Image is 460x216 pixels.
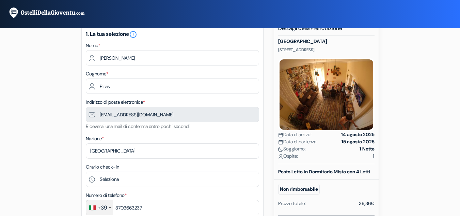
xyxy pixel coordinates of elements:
label: Numero di telefono [86,192,127,199]
strong: 14 agosto 2025 [341,131,375,138]
input: Inserisci il nome [86,50,259,66]
label: Orario check-in [86,163,119,171]
label: Nazione [86,135,104,142]
i: error_outline [129,30,137,39]
strong: 1 Notte [360,145,375,153]
div: Prezzo totale: [278,200,306,207]
h5: Dettagli della Prenotazione [278,25,375,36]
h5: [GEOGRAPHIC_DATA] [278,39,375,44]
div: 36,36€ [359,200,375,207]
strong: 15 agosto 2025 [342,138,375,145]
a: error_outline [129,30,137,38]
span: Data di partenza: [278,138,317,145]
img: calendar.svg [278,140,283,145]
div: +39 [98,204,107,212]
span: Soggiorno: [278,145,306,153]
img: OstelliDellaGioventu.com [8,7,93,19]
span: Data di arrivo: [278,131,312,138]
img: moon.svg [278,147,283,152]
small: Non rimborsabile [278,184,320,195]
input: Inserisci il tuo indirizzo email [86,107,259,122]
small: Riceverai una mail di conferma entro pochi secondi [86,123,190,129]
input: 312 345 6789 [86,200,259,215]
img: user_icon.svg [278,154,283,159]
strong: 1 [373,153,375,160]
img: calendar.svg [278,132,283,138]
input: Inserisci il cognome [86,78,259,94]
h5: 1. La tua selezione [86,30,259,39]
div: Italy (Italia): +39 [86,200,113,215]
label: Cognome [86,70,108,77]
label: Nome [86,42,100,49]
b: Posto Letto in Dormitorio Misto con 4 Letti [278,169,370,175]
label: Indirizzo di posta elettronica [86,99,145,106]
p: [STREET_ADDRESS] [278,47,375,53]
span: Ospite: [278,153,298,160]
